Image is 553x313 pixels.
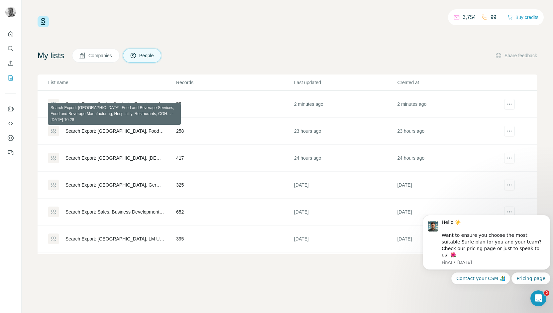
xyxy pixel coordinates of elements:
[176,172,294,199] td: 325
[397,145,500,172] td: 24 hours ago
[504,207,515,217] button: actions
[65,182,165,188] div: Search Export: [GEOGRAPHIC_DATA], German Operators from Eurotrip for Surfe - [DATE] 09:10
[397,91,500,118] td: 2 minutes ago
[463,13,476,21] p: 3,754
[544,290,549,296] span: 2
[397,79,500,86] p: Created at
[176,226,294,252] td: 395
[504,153,515,163] button: actions
[5,117,16,129] button: Use Surfe API
[48,79,175,86] p: List name
[495,52,537,59] button: Share feedback
[397,252,500,279] td: [DATE]
[5,7,16,17] img: Avatar
[38,16,49,27] img: Surfe Logo
[65,235,165,242] div: Search Export: [GEOGRAPHIC_DATA], LM Upload / Guide - [DATE] 17:22
[176,199,294,226] td: 652
[294,118,397,145] td: 23 hours ago
[5,57,16,69] button: Enrich CSV
[397,226,500,252] td: [DATE]
[397,172,500,199] td: [DATE]
[176,118,294,145] td: 258
[5,72,16,84] button: My lists
[176,79,293,86] p: Records
[38,50,64,61] h4: My lists
[65,155,165,161] div: Search Export: [GEOGRAPHIC_DATA], [DEMOGRAPHIC_DATA] Operators from Eurotrip for Surfe - [DATE] 0...
[294,91,397,118] td: 2 minutes ago
[530,290,546,306] iframe: Intercom live chat
[176,252,294,279] td: 83
[294,199,397,226] td: [DATE]
[5,28,16,40] button: Quick start
[65,101,165,107] div: Search Export: Senior, Strategic, Experienced Manager, Director, Vice President, CXO, Owner / Par...
[397,199,500,226] td: [DATE]
[504,180,515,190] button: actions
[139,52,155,59] span: People
[88,52,113,59] span: Companies
[504,99,515,109] button: actions
[504,126,515,136] button: actions
[176,91,294,118] td: 75
[420,214,553,310] iframe: Intercom notifications message
[397,118,500,145] td: 23 hours ago
[491,13,497,21] p: 99
[65,209,165,215] div: Search Export: Sales, Business Development, Entrepreneurship, Media and Communication, 3 to 5 yea...
[294,226,397,252] td: [DATE]
[5,103,16,115] button: Use Surfe on LinkedIn
[294,79,397,86] p: Last updated
[294,145,397,172] td: 24 hours ago
[5,43,16,55] button: Search
[5,132,16,144] button: Dashboard
[294,252,397,279] td: [DATE]
[176,145,294,172] td: 417
[294,172,397,199] td: [DATE]
[65,128,165,134] div: Search Export: [GEOGRAPHIC_DATA], Food and Beverage Services, Food and Beverage Manufacturing, Ho...
[5,147,16,159] button: Feedback
[507,13,538,22] button: Buy credits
